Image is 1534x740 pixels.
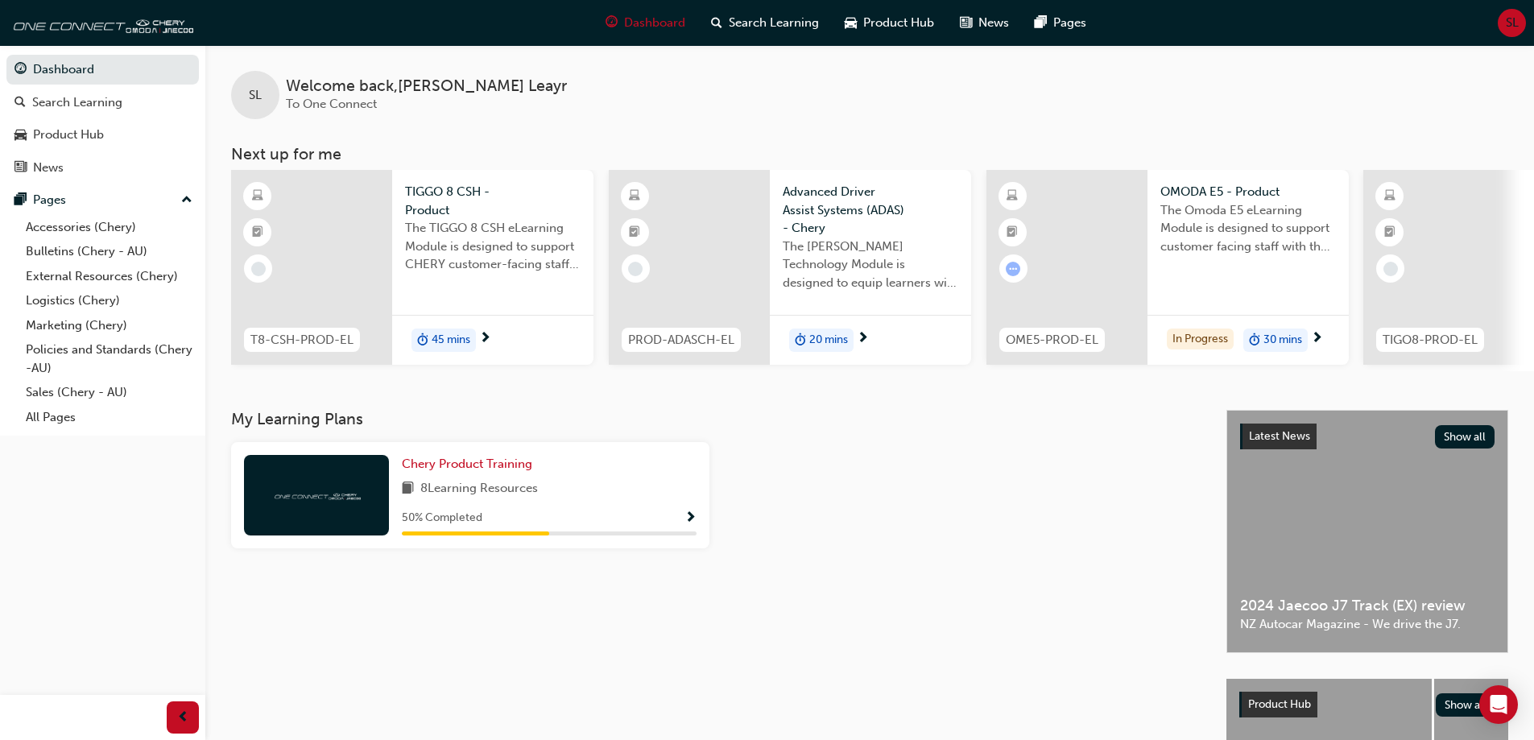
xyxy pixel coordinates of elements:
span: 45 mins [432,331,470,349]
span: 30 mins [1263,331,1302,349]
span: next-icon [1311,332,1323,346]
span: learningResourceType_ELEARNING-icon [1007,186,1018,207]
a: Dashboard [6,55,199,85]
div: Pages [33,191,66,209]
span: booktick-icon [1007,222,1018,243]
span: 50 % Completed [402,509,482,527]
span: Dashboard [624,14,685,32]
a: pages-iconPages [1022,6,1099,39]
span: duration-icon [1249,330,1260,351]
img: oneconnect [8,6,193,39]
span: 8 Learning Resources [420,479,538,499]
span: NZ Autocar Magazine - We drive the J7. [1240,615,1495,634]
span: PROD-ADASCH-EL [628,331,734,349]
button: SL [1498,9,1526,37]
span: car-icon [14,128,27,143]
span: learningRecordVerb_NONE-icon [251,262,266,276]
a: Product HubShow all [1239,692,1495,717]
a: Accessories (Chery) [19,215,199,240]
a: Logistics (Chery) [19,288,199,313]
span: 20 mins [809,331,848,349]
button: DashboardSearch LearningProduct HubNews [6,52,199,185]
span: learningResourceType_ELEARNING-icon [629,186,640,207]
a: Bulletins (Chery - AU) [19,239,199,264]
span: The Omoda E5 eLearning Module is designed to support customer facing staff with the product and s... [1160,201,1336,256]
span: booktick-icon [629,222,640,243]
a: Chery Product Training [402,455,539,473]
span: learningRecordVerb_ATTEMPT-icon [1006,262,1020,276]
span: 2024 Jaecoo J7 Track (EX) review [1240,597,1495,615]
span: news-icon [14,161,27,176]
span: OME5-PROD-EL [1006,331,1098,349]
span: Show Progress [684,511,697,526]
a: news-iconNews [947,6,1022,39]
div: Search Learning [32,93,122,112]
a: Sales (Chery - AU) [19,380,199,405]
a: car-iconProduct Hub [832,6,947,39]
a: search-iconSearch Learning [698,6,832,39]
span: Search Learning [729,14,819,32]
span: learningRecordVerb_NONE-icon [628,262,643,276]
a: Latest NewsShow all [1240,424,1495,449]
button: Show all [1436,693,1496,717]
span: learningResourceType_ELEARNING-icon [252,186,263,207]
a: PROD-ADASCH-ELAdvanced Driver Assist Systems (ADAS) - CheryThe [PERSON_NAME] Technology Module is... [609,170,971,365]
span: T8-CSH-PROD-EL [250,331,354,349]
span: car-icon [845,13,857,33]
span: book-icon [402,479,414,499]
span: up-icon [181,190,192,211]
span: pages-icon [14,193,27,208]
span: Pages [1053,14,1086,32]
span: duration-icon [795,330,806,351]
span: booktick-icon [1384,222,1395,243]
h3: My Learning Plans [231,410,1201,428]
a: Latest NewsShow all2024 Jaecoo J7 Track (EX) reviewNZ Autocar Magazine - We drive the J7. [1226,410,1508,653]
span: News [978,14,1009,32]
a: Product Hub [6,120,199,150]
button: Show Progress [684,508,697,528]
span: Advanced Driver Assist Systems (ADAS) - Chery [783,183,958,238]
span: learningResourceType_ELEARNING-icon [1384,186,1395,207]
a: News [6,153,199,183]
span: Welcome back , [PERSON_NAME] Leayr [286,77,567,96]
span: duration-icon [417,330,428,351]
a: External Resources (Chery) [19,264,199,289]
span: To One Connect [286,97,377,111]
span: TIGGO 8 CSH - Product [405,183,581,219]
a: guage-iconDashboard [593,6,698,39]
div: News [33,159,64,177]
span: guage-icon [14,63,27,77]
span: Latest News [1249,429,1310,443]
div: Product Hub [33,126,104,144]
h3: Next up for me [205,145,1534,163]
div: In Progress [1167,329,1234,350]
button: Pages [6,185,199,215]
span: next-icon [479,332,491,346]
div: Open Intercom Messenger [1479,685,1518,724]
img: oneconnect [272,487,361,502]
span: SL [249,86,262,105]
span: The TIGGO 8 CSH eLearning Module is designed to support CHERY customer-facing staff with the prod... [405,219,581,274]
span: pages-icon [1035,13,1047,33]
a: T8-CSH-PROD-ELTIGGO 8 CSH - ProductThe TIGGO 8 CSH eLearning Module is designed to support CHERY ... [231,170,593,365]
a: Marketing (Chery) [19,313,199,338]
span: TIGO8-PROD-EL [1383,331,1478,349]
span: Product Hub [863,14,934,32]
span: Product Hub [1248,697,1311,711]
span: news-icon [960,13,972,33]
span: next-icon [857,332,869,346]
span: guage-icon [606,13,618,33]
a: All Pages [19,405,199,430]
a: Policies and Standards (Chery -AU) [19,337,199,380]
span: SL [1506,14,1519,32]
a: Search Learning [6,88,199,118]
span: prev-icon [177,708,189,728]
a: OME5-PROD-ELOMODA E5 - ProductThe Omoda E5 eLearning Module is designed to support customer facin... [986,170,1349,365]
button: Show all [1435,425,1495,449]
span: Chery Product Training [402,457,532,471]
span: search-icon [711,13,722,33]
span: booktick-icon [252,222,263,243]
span: The [PERSON_NAME] Technology Module is designed to equip learners with essential knowledge about ... [783,238,958,292]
